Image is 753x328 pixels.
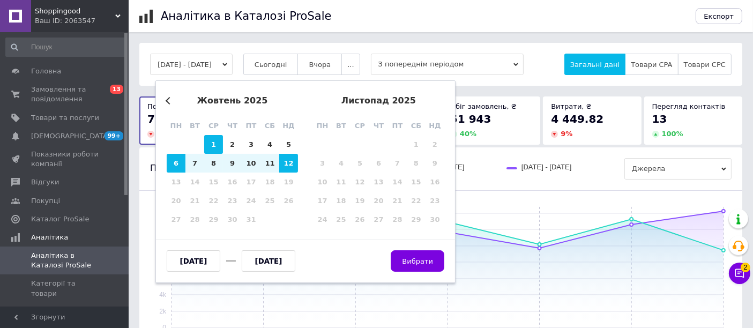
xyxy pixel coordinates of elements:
[678,54,732,75] button: Товари CPC
[351,116,369,135] div: ср
[729,263,750,284] button: Чат з покупцем2
[407,116,426,135] div: сб
[167,154,185,173] div: Choose понеділок, 6-е жовтня 2025 р.
[167,173,185,191] div: Not available понеділок, 13-е жовтня 2025 р.
[260,173,279,191] div: Not available субота, 18-е жовтня 2025 р.
[279,135,298,154] div: Choose неділя, 5-е жовтня 2025 р.
[332,116,351,135] div: вт
[426,210,444,229] div: Not available неділя, 30-е листопада 2025 р.
[369,173,388,191] div: Not available четвер, 13-е листопада 2025 р.
[147,102,174,110] span: Покази
[369,210,388,229] div: Not available четвер, 27-е листопада 2025 р.
[167,135,298,229] div: month 2025-10
[388,173,407,191] div: Not available п’ятниця, 14-е листопада 2025 р.
[624,158,732,180] span: Джерела
[31,85,99,104] span: Замовлення та повідомлення
[332,210,351,229] div: Not available вівторок, 25-е листопада 2025 р.
[31,196,60,206] span: Покупці
[242,154,260,173] div: Choose п’ятниця, 10-е жовтня 2025 р.
[388,210,407,229] div: Not available п’ятниця, 28-е листопада 2025 р.
[625,54,678,75] button: Товари CPA
[242,173,260,191] div: Not available п’ятниця, 17-е жовтня 2025 р.
[185,210,204,229] div: Not available вівторок, 28-е жовтня 2025 р.
[407,210,426,229] div: Not available субота, 29-е листопада 2025 р.
[741,263,750,272] span: 2
[652,102,726,110] span: Перегляд контактів
[426,173,444,191] div: Not available неділя, 16-е листопада 2025 р.
[313,96,444,106] div: листопад 2025
[223,191,242,210] div: Not available четвер, 23-є жовтня 2025 р.
[369,116,388,135] div: чт
[570,61,620,69] span: Загальні дані
[260,154,279,173] div: Choose субота, 11-е жовтня 2025 р.
[185,173,204,191] div: Not available вівторок, 14-е жовтня 2025 р.
[31,66,61,76] span: Головна
[407,191,426,210] div: Not available субота, 22-е листопада 2025 р.
[652,113,667,125] span: 13
[159,291,167,299] text: 4k
[223,135,242,154] div: Choose четвер, 2-е жовтня 2025 р.
[223,154,242,173] div: Choose четвер, 9-е жовтня 2025 р.
[450,113,491,125] span: 51 943
[167,116,185,135] div: пн
[105,131,123,140] span: 99+
[351,191,369,210] div: Not available середа, 19-е листопада 2025 р.
[243,54,299,75] button: Сьогодні
[279,191,298,210] div: Not available неділя, 26-е жовтня 2025 р.
[223,210,242,229] div: Not available четвер, 30-е жовтня 2025 р.
[369,154,388,173] div: Not available четвер, 6-е листопада 2025 р.
[279,116,298,135] div: нд
[110,85,123,94] span: 13
[31,150,99,169] span: Показники роботи компанії
[204,135,223,154] div: Choose середа, 1-е жовтня 2025 р.
[407,173,426,191] div: Not available субота, 15-е листопада 2025 р.
[426,116,444,135] div: нд
[388,191,407,210] div: Not available п’ятниця, 21-е листопада 2025 р.
[260,135,279,154] div: Choose субота, 4-е жовтня 2025 р.
[297,54,342,75] button: Вчора
[242,135,260,154] div: Choose п’ятниця, 3-є жовтня 2025 р.
[223,173,242,191] div: Not available четвер, 16-е жовтня 2025 р.
[204,116,223,135] div: ср
[369,191,388,210] div: Not available четвер, 20-е листопада 2025 р.
[460,130,476,138] span: 40 %
[313,116,332,135] div: пн
[332,154,351,173] div: Not available вівторок, 4-е листопада 2025 р.
[551,102,592,110] span: Витрати, ₴
[309,61,331,69] span: Вчора
[185,191,204,210] div: Not available вівторок, 21-е жовтня 2025 р.
[223,116,242,135] div: чт
[167,210,185,229] div: Not available понеділок, 27-е жовтня 2025 р.
[255,61,287,69] span: Сьогодні
[204,210,223,229] div: Not available середа, 29-е жовтня 2025 р.
[31,177,59,187] span: Відгуки
[31,251,99,270] span: Аналітика в Каталозі ProSale
[161,10,331,23] h1: Аналітика в Каталозі ProSale
[313,173,332,191] div: Not available понеділок, 10-е листопада 2025 р.
[631,61,672,69] span: Товари CPA
[242,210,260,229] div: Not available п’ятниця, 31-е жовтня 2025 р.
[313,210,332,229] div: Not available понеділок, 24-е листопада 2025 р.
[279,173,298,191] div: Not available неділя, 19-е жовтня 2025 р.
[31,279,99,298] span: Категорії та товари
[31,113,99,123] span: Товари та послуги
[407,154,426,173] div: Not available субота, 8-е листопада 2025 р.
[150,54,233,75] button: [DATE] - [DATE]
[242,116,260,135] div: пт
[31,233,68,242] span: Аналітика
[561,130,572,138] span: 9 %
[185,116,204,135] div: вт
[313,191,332,210] div: Not available понеділок, 17-е листопада 2025 р.
[35,16,129,26] div: Ваш ID: 2063547
[167,96,298,106] div: жовтень 2025
[551,113,603,125] span: 4 449.82
[564,54,625,75] button: Загальні дані
[204,191,223,210] div: Not available середа, 22-е жовтня 2025 р.
[185,154,204,173] div: Choose вівторок, 7-е жовтня 2025 р.
[313,154,332,173] div: Not available понеділок, 3-є листопада 2025 р.
[260,116,279,135] div: сб
[347,61,354,69] span: ...
[204,154,223,173] div: Choose середа, 8-е жовтня 2025 р.
[388,154,407,173] div: Not available п’ятниця, 7-е листопада 2025 р.
[696,8,743,24] button: Експорт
